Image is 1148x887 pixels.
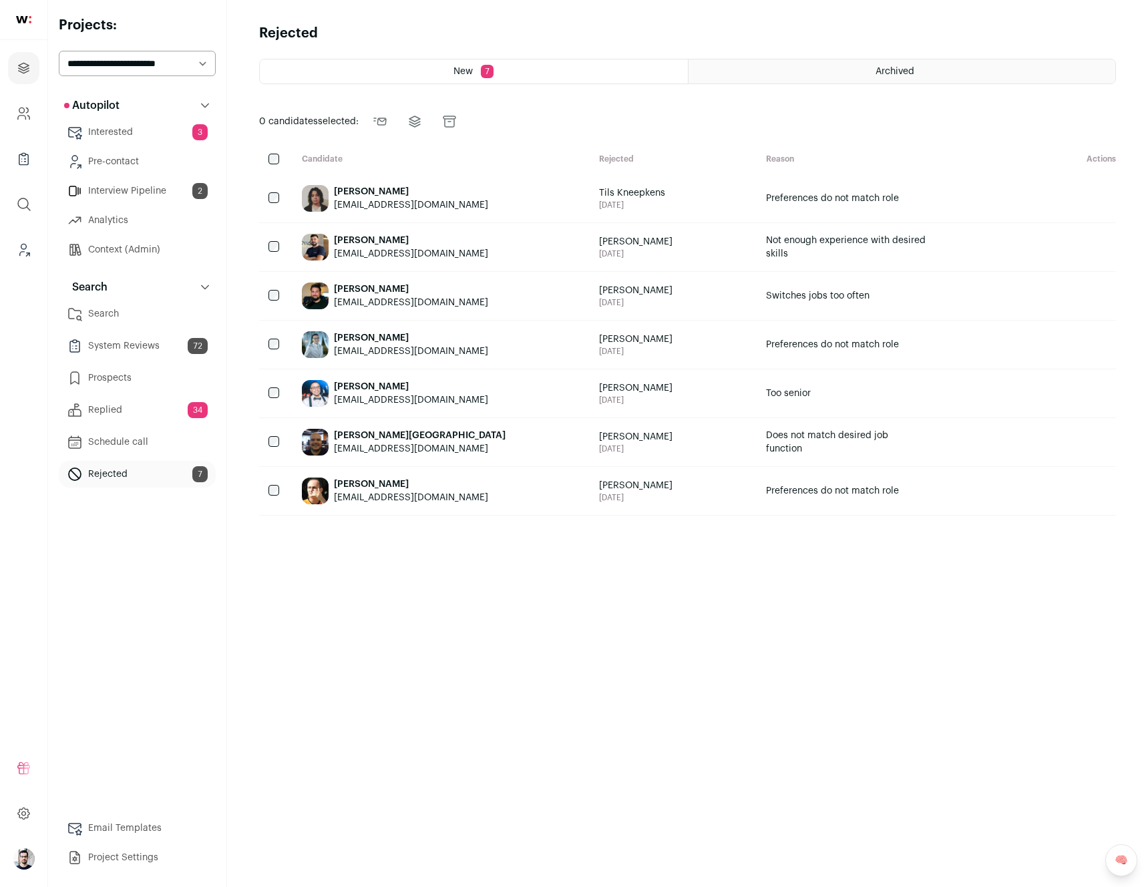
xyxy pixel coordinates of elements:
[599,430,673,443] span: [PERSON_NAME]
[259,115,359,128] span: selected:
[334,331,488,345] div: [PERSON_NAME]
[59,815,216,842] a: Email Templates
[334,198,488,212] div: [EMAIL_ADDRESS][DOMAIN_NAME]
[599,479,673,492] span: [PERSON_NAME]
[334,283,488,296] div: [PERSON_NAME]
[599,235,673,248] span: [PERSON_NAME]
[8,98,39,130] a: Company and ATS Settings
[599,284,673,297] span: [PERSON_NAME]
[302,478,329,504] img: 3eed69fb5f0d7e32fa1b6205a8e3431125b13305d0e35aefe899f9d94239cb70.jpg
[59,333,216,359] a: System Reviews72
[599,346,673,357] span: [DATE]
[59,844,216,871] a: Project Settings
[689,59,1116,83] a: Archived
[334,393,488,407] div: [EMAIL_ADDRESS][DOMAIN_NAME]
[8,234,39,266] a: Leads (Backoffice)
[192,124,208,140] span: 3
[192,466,208,482] span: 7
[334,345,488,358] div: [EMAIL_ADDRESS][DOMAIN_NAME]
[64,279,108,295] p: Search
[334,185,488,198] div: [PERSON_NAME]
[302,185,329,212] img: f94dc20d7714b5027027726ad010cafcb41ccd1359d81492694f326c65246dde.jpg
[188,402,208,418] span: 34
[302,380,329,407] img: 2657c3debc6193cda190b0a0b8cf150618cadc59ee76ce38e9eec29976f51ceb.jpg
[13,848,35,870] button: Open dropdown
[334,442,506,456] div: [EMAIL_ADDRESS][DOMAIN_NAME]
[599,443,673,454] span: [DATE]
[59,148,216,175] a: Pre-contact
[766,234,926,260] span: Not enough experience with desired skills
[588,154,755,166] div: Rejected
[13,848,35,870] img: 10051957-medium_jpg
[599,186,665,200] span: Tils Kneepkens
[59,301,216,327] a: Search
[766,429,926,456] span: Does not match desired job function
[291,154,588,166] div: Candidate
[876,67,914,76] span: Archived
[766,338,899,351] span: Preferences do not match role
[302,331,329,358] img: a2ff04bb1204389f7708c1e9ad20e153a31de659ca6d9b61f848fbc082f1f412.jpg
[8,143,39,175] a: Company Lists
[59,429,216,456] a: Schedule call
[766,387,811,400] span: Too senior
[599,248,673,259] span: [DATE]
[599,200,665,210] span: [DATE]
[755,154,1009,166] div: Reason
[334,429,506,442] div: [PERSON_NAME][GEOGRAPHIC_DATA]
[599,492,673,503] span: [DATE]
[59,236,216,263] a: Context (Admin)
[302,283,329,309] img: 2bc03cdd34cf3b138afbd085a55bef370253d1670a15f54181d63546eb657b57.jpg
[59,16,216,35] h2: Projects:
[302,429,329,456] img: d922f67d8bb0b1673dcc9b6c2d458711fb69775fb5f4aabba805b1ff21c989c1.jpg
[8,52,39,84] a: Projects
[334,491,488,504] div: [EMAIL_ADDRESS][DOMAIN_NAME]
[599,395,673,405] span: [DATE]
[766,289,870,303] span: Switches jobs too often
[259,24,318,43] h1: Rejected
[59,119,216,146] a: Interested3
[59,397,216,423] a: Replied34
[259,117,318,126] span: 0 candidates
[59,274,216,301] button: Search
[334,478,488,491] div: [PERSON_NAME]
[599,333,673,346] span: [PERSON_NAME]
[64,98,120,114] p: Autopilot
[334,380,488,393] div: [PERSON_NAME]
[59,207,216,234] a: Analytics
[192,183,208,199] span: 2
[59,92,216,119] button: Autopilot
[334,296,488,309] div: [EMAIL_ADDRESS][DOMAIN_NAME]
[1105,844,1137,876] a: 🧠
[16,16,31,23] img: wellfound-shorthand-0d5821cbd27db2630d0214b213865d53afaa358527fdda9d0ea32b1df1b89c2c.svg
[334,234,488,247] div: [PERSON_NAME]
[59,461,216,488] a: Rejected7
[481,65,494,78] span: 7
[599,297,673,308] span: [DATE]
[453,67,473,76] span: New
[334,247,488,260] div: [EMAIL_ADDRESS][DOMAIN_NAME]
[766,192,899,205] span: Preferences do not match role
[59,178,216,204] a: Interview Pipeline2
[599,381,673,395] span: [PERSON_NAME]
[766,484,899,498] span: Preferences do not match role
[188,338,208,354] span: 72
[59,365,216,391] a: Prospects
[1009,154,1116,166] div: Actions
[302,234,329,260] img: 76fedfbb399e194fca671621279f18e80d7e39dc41536301be8127addfc535f9.jpg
